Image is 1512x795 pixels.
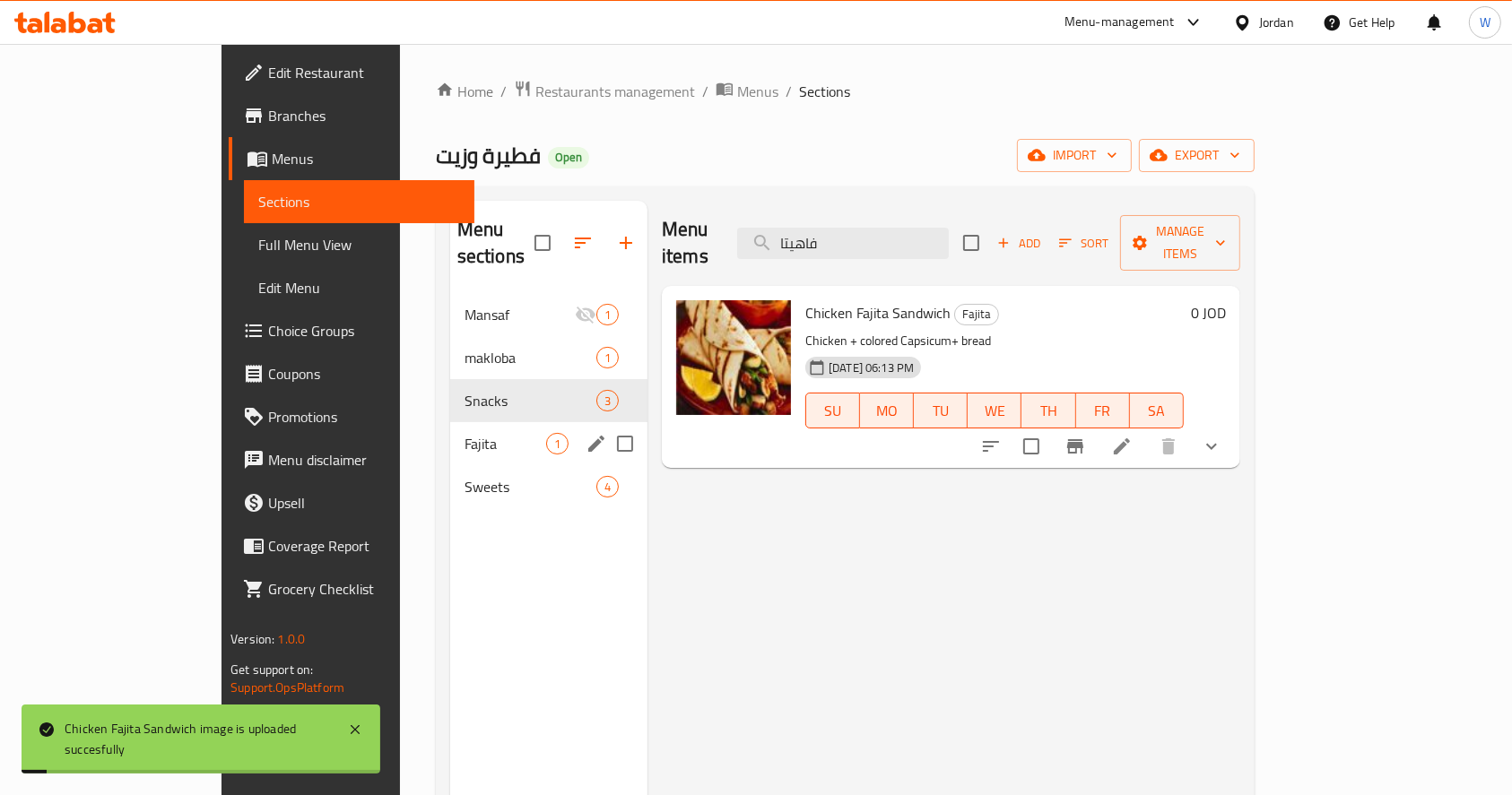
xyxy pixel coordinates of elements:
span: Snacks [465,390,596,411]
span: SA [1137,398,1177,424]
h2: Menu items [662,216,716,270]
a: Coupons [229,352,474,395]
div: Jordan [1259,13,1294,32]
a: Menu disclaimer [229,438,474,481]
a: Choice Groups [229,309,474,352]
span: Menus [737,81,778,102]
span: W [1480,13,1490,32]
span: TU [921,398,960,424]
button: MO [860,393,914,428]
button: Manage items [1120,215,1240,271]
span: [DATE] 06:13 PM [821,359,921,376]
button: SU [805,393,860,428]
a: Menus [716,80,778,103]
nav: breadcrumb [436,80,1255,103]
span: فطيرة وزيت [436,135,541,176]
div: Fajita1edit [450,422,647,465]
span: makloba [465,347,596,368]
li: / [702,81,708,102]
div: Chicken Fajita Sandwich image is uploaded succesfully [65,719,330,759]
span: Fajita [955,304,998,324]
span: Sort sections [561,221,604,264]
button: show more [1190,425,1233,468]
span: MO [867,398,907,424]
span: Menus [272,148,460,169]
span: 1.0.0 [278,627,306,651]
div: Sweets4 [450,465,647,508]
a: Edit Menu [244,266,474,309]
span: Sort items [1047,229,1120,257]
button: FR [1076,393,1130,428]
span: Open [548,150,589,165]
div: Menu-management [1064,12,1175,33]
li: / [500,81,507,102]
div: Fajita [954,304,999,325]
span: Sections [799,81,850,102]
div: Open [548,147,589,169]
a: Upsell [229,481,474,524]
div: Mansaf1 [450,293,647,336]
img: Chicken Fajita Sandwich [676,300,791,415]
button: TH [1021,393,1075,428]
span: Menu disclaimer [268,449,460,471]
span: Sweets [465,476,596,497]
button: Branch-specific-item [1054,425,1097,468]
svg: Inactive section [575,304,596,325]
span: Promotions [268,406,460,428]
a: Grocery Checklist [229,567,474,610]
button: WE [968,393,1021,428]
div: items [596,347,619,368]
span: Edit Menu [258,277,460,298]
a: Edit menu item [1111,436,1133,457]
span: 3 [597,393,618,410]
button: edit [583,430,610,457]
span: Mansaf [465,304,575,325]
span: export [1153,144,1240,167]
span: Chicken Fajita Sandwich [805,299,951,326]
span: Select to update [1012,428,1050,465]
button: Add [990,229,1047,257]
a: Edit Restaurant [229,51,474,94]
button: export [1139,139,1255,172]
input: search [737,228,949,259]
span: 1 [547,436,568,453]
span: Sections [258,191,460,212]
span: SU [813,398,853,424]
span: 1 [597,307,618,324]
div: items [596,390,619,411]
span: Restaurants management [535,81,695,102]
span: import [1031,144,1117,167]
button: Sort [1055,229,1113,257]
span: Get support on: [230,658,313,681]
span: 4 [597,479,618,496]
span: Coverage Report [268,535,460,557]
h6: 0 JOD [1191,300,1226,325]
a: Full Menu View [244,223,474,266]
span: Full Menu View [258,234,460,255]
span: Grocery Checklist [268,578,460,600]
li: / [786,81,792,102]
button: Add section [604,221,647,264]
span: Fajita [465,433,546,454]
button: SA [1130,393,1184,428]
button: delete [1147,425,1190,468]
div: items [546,433,569,454]
div: items [596,304,619,325]
a: Restaurants management [514,80,695,103]
span: Manage items [1134,220,1226,265]
a: Support.OpsPlatform [230,676,344,699]
span: Version: [230,627,274,651]
span: Sort [1059,233,1108,254]
div: makloba1 [450,336,647,379]
span: Select section [952,224,990,262]
nav: Menu sections [450,286,647,515]
span: FR [1083,398,1123,424]
span: Coupons [268,363,460,385]
span: TH [1029,398,1068,424]
span: Branches [268,105,460,126]
a: Sections [244,180,474,223]
span: Add [995,233,1043,254]
span: 1 [597,350,618,367]
a: Promotions [229,395,474,438]
h2: Menu sections [457,216,534,270]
